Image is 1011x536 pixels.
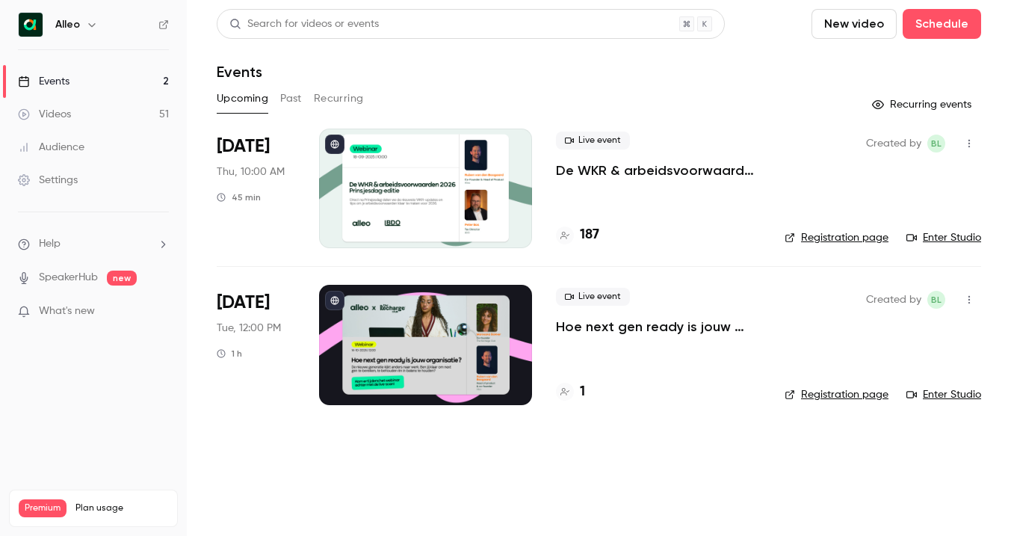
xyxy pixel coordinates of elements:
div: Events [18,74,69,89]
a: Registration page [785,230,888,245]
button: New video [811,9,897,39]
div: Audience [18,140,84,155]
a: 187 [556,225,599,245]
span: Created by [866,135,921,153]
img: Alleo [19,13,43,37]
a: Enter Studio [906,230,981,245]
a: 1 [556,382,585,402]
span: Help [39,236,61,252]
div: Videos [18,107,71,122]
a: Enter Studio [906,387,981,402]
h4: 1 [580,382,585,402]
span: Bernice Lohr [927,135,945,153]
span: [DATE] [217,135,270,158]
span: Created by [866,291,921,309]
li: help-dropdown-opener [18,236,169,252]
div: 45 min [217,191,261,203]
button: Upcoming [217,87,268,111]
span: Premium [19,499,67,517]
span: Live event [556,132,630,150]
a: Registration page [785,387,888,402]
span: BL [931,135,942,153]
span: Tue, 12:00 PM [217,321,281,336]
span: Plan usage [75,502,168,514]
span: Thu, 10:00 AM [217,164,285,179]
h4: 187 [580,225,599,245]
div: Oct 14 Tue, 12:00 PM (Europe/Amsterdam) [217,285,295,404]
button: Recurring [314,87,364,111]
button: Schedule [903,9,981,39]
span: [DATE] [217,291,270,315]
span: What's new [39,304,95,319]
span: BL [931,291,942,309]
div: 1 h [217,348,242,360]
iframe: Noticeable Trigger [151,305,169,318]
a: De WKR & arbeidsvoorwaarden 2026 - [DATE] editie [556,161,761,179]
a: SpeakerHub [39,270,98,286]
button: Past [280,87,302,111]
span: new [107,271,137,286]
h1: Events [217,63,262,81]
h6: Alleo [55,17,80,32]
div: Sep 18 Thu, 10:00 AM (Europe/Amsterdam) [217,129,295,248]
div: Search for videos or events [229,16,379,32]
button: Recurring events [865,93,981,117]
span: Live event [556,288,630,306]
a: Hoe next gen ready is jouw organisatie? Alleo x The Recharge Club [556,318,761,336]
div: Settings [18,173,78,188]
span: Bernice Lohr [927,291,945,309]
